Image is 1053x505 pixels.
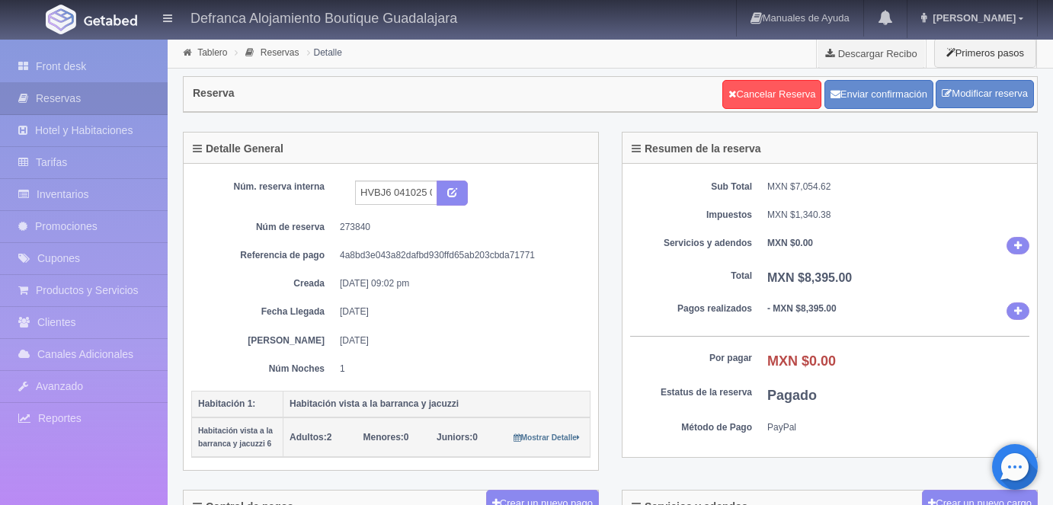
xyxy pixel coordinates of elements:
[767,353,836,369] b: MXN $0.00
[514,433,580,442] small: Mostrar Detalle
[767,388,817,403] b: Pagado
[203,334,325,347] dt: [PERSON_NAME]
[929,12,1016,24] span: [PERSON_NAME]
[340,334,579,347] dd: [DATE]
[290,432,331,443] span: 2
[767,303,837,314] b: - MXN $8,395.00
[767,238,813,248] b: MXN $0.00
[46,5,76,34] img: Getabed
[767,181,1029,193] dd: MXN $7,054.62
[203,363,325,376] dt: Núm Noches
[261,47,299,58] a: Reservas
[340,363,579,376] dd: 1
[190,8,457,27] h4: Defranca Alojamiento Boutique Guadalajara
[290,432,327,443] strong: Adultos:
[630,302,752,315] dt: Pagos realizados
[363,432,404,443] strong: Menores:
[767,209,1029,222] dd: MXN $1,340.38
[630,237,752,250] dt: Servicios y adendos
[630,421,752,434] dt: Método de Pago
[203,221,325,234] dt: Núm de reserva
[817,38,926,69] a: Descargar Recibo
[303,45,346,59] li: Detalle
[193,88,235,99] h4: Reserva
[767,271,852,284] b: MXN $8,395.00
[934,38,1036,68] button: Primeros pasos
[514,432,580,443] a: Mostrar Detalle
[340,221,579,234] dd: 273840
[936,80,1034,108] a: Modificar reserva
[630,386,752,399] dt: Estatus de la reserva
[824,80,933,109] button: Enviar confirmación
[630,270,752,283] dt: Total
[84,14,137,26] img: Getabed
[630,352,752,365] dt: Por pagar
[197,47,227,58] a: Tablero
[283,391,591,417] th: Habitación vista a la barranca y jacuzzi
[203,277,325,290] dt: Creada
[340,305,579,318] dd: [DATE]
[437,432,472,443] strong: Juniors:
[340,249,579,262] dd: 4a8bd3e043a82dafbd930ffd65ab203cbda71771
[767,421,1029,434] dd: PayPal
[437,432,478,443] span: 0
[630,181,752,193] dt: Sub Total
[722,80,821,109] a: Cancelar Reserva
[198,398,255,409] b: Habitación 1:
[340,277,579,290] dd: [DATE] 09:02 pm
[363,432,409,443] span: 0
[630,209,752,222] dt: Impuestos
[203,181,325,193] dt: Núm. reserva interna
[632,143,761,155] h4: Resumen de la reserva
[203,305,325,318] dt: Fecha Llegada
[203,249,325,262] dt: Referencia de pago
[193,143,283,155] h4: Detalle General
[198,427,273,448] small: Habitación vista a la barranca y jacuzzi 6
